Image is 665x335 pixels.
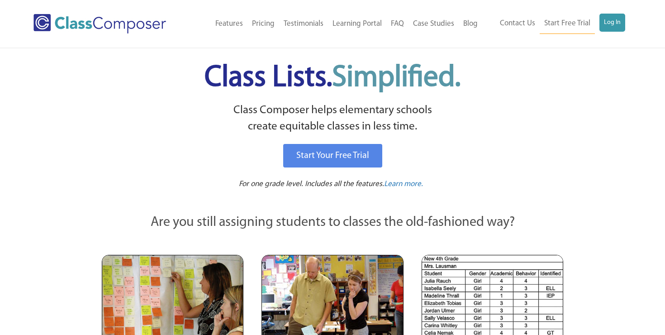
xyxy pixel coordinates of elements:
[332,63,461,93] span: Simplified.
[190,14,482,34] nav: Header Menu
[247,14,279,34] a: Pricing
[283,144,382,167] a: Start Your Free Trial
[459,14,482,34] a: Blog
[540,14,595,34] a: Start Free Trial
[408,14,459,34] a: Case Studies
[204,63,461,93] span: Class Lists.
[384,179,423,190] a: Learn more.
[239,180,384,188] span: For one grade level. Includes all the features.
[386,14,408,34] a: FAQ
[211,14,247,34] a: Features
[482,14,625,34] nav: Header Menu
[100,102,565,135] p: Class Composer helps elementary schools create equitable classes in less time.
[33,14,166,33] img: Class Composer
[384,180,423,188] span: Learn more.
[102,213,563,233] p: Are you still assigning students to classes the old-fashioned way?
[279,14,328,34] a: Testimonials
[328,14,386,34] a: Learning Portal
[599,14,625,32] a: Log In
[495,14,540,33] a: Contact Us
[296,151,369,160] span: Start Your Free Trial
